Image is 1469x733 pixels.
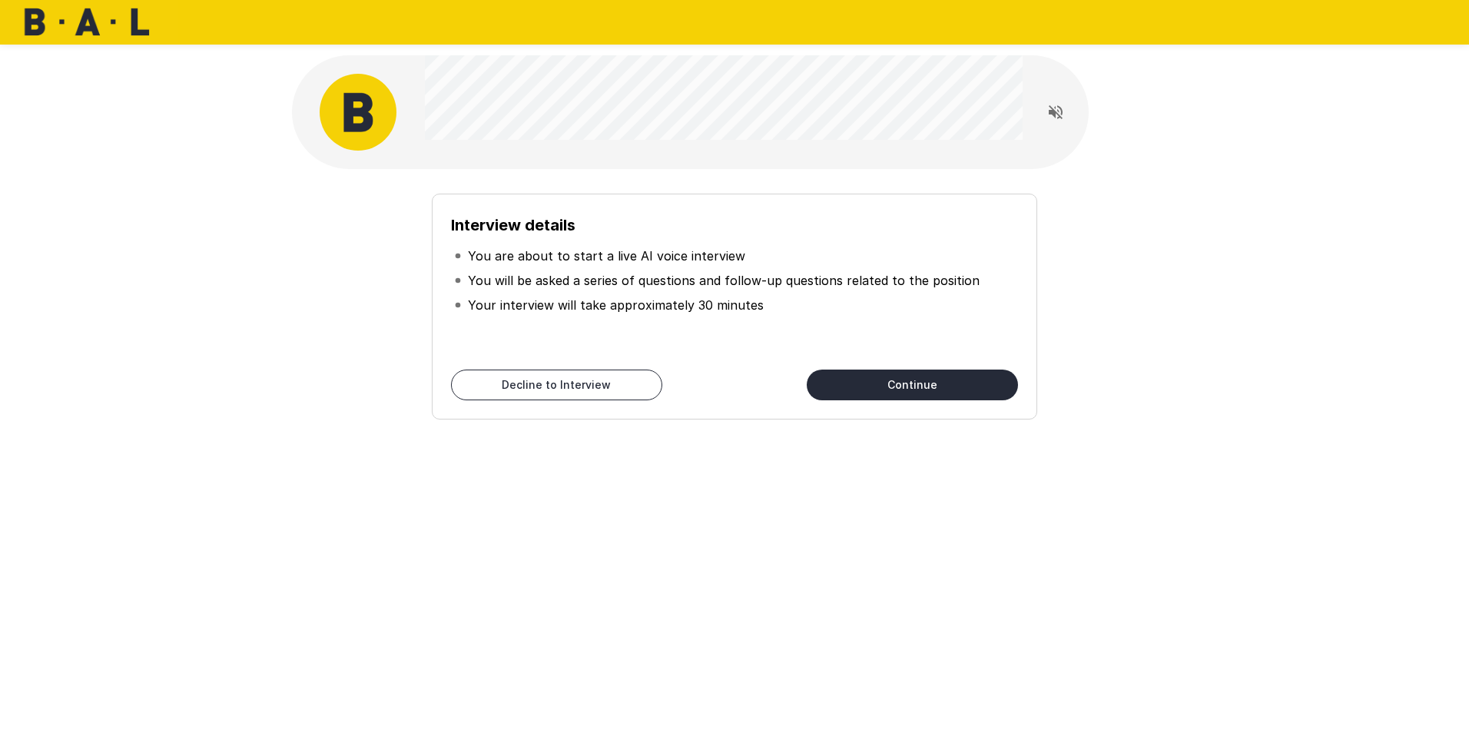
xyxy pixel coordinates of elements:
[468,296,764,314] p: Your interview will take approximately 30 minutes
[468,271,980,290] p: You will be asked a series of questions and follow-up questions related to the position
[468,247,745,265] p: You are about to start a live AI voice interview
[451,216,575,234] b: Interview details
[807,370,1018,400] button: Continue
[1040,97,1071,128] button: Read questions aloud
[320,74,396,151] img: bal_avatar.png
[451,370,662,400] button: Decline to Interview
